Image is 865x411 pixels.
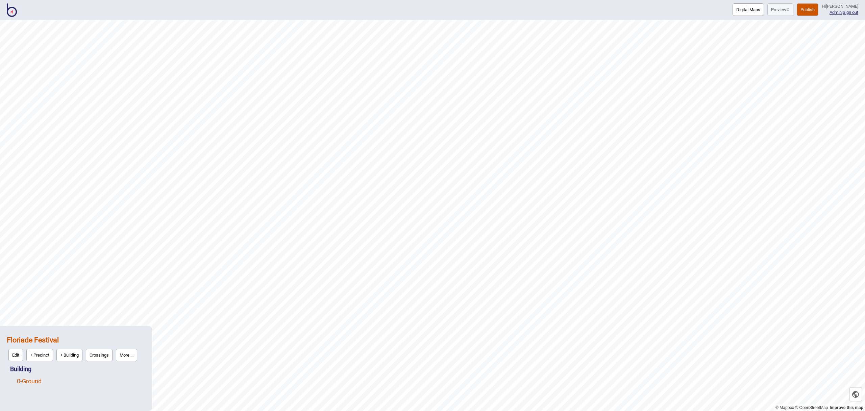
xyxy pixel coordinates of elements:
a: More ... [114,347,139,363]
button: More ... [116,349,137,361]
a: Admin [830,10,842,15]
div: Floriade Festival [7,333,145,363]
button: Crossings [86,349,113,361]
button: Sign out [843,10,858,15]
a: Map feedback [830,405,863,410]
a: Edit [7,347,25,363]
img: BindiMaps CMS [7,3,17,17]
button: Digital Maps [733,3,764,16]
button: + Precinct [26,349,53,361]
a: Floriade Festival [7,336,59,344]
img: preview [786,8,790,11]
a: Building [10,365,31,372]
a: OpenStreetMap [795,405,828,410]
a: Previewpreview [767,3,793,16]
button: Preview [767,3,793,16]
div: Hi [PERSON_NAME] [822,3,858,9]
a: Mapbox [775,405,794,410]
a: 0-Ground [17,378,42,385]
button: Edit [8,349,23,361]
a: Crossings [84,347,114,363]
button: Publish [797,3,818,16]
span: | [830,10,843,15]
div: Ground [17,375,145,387]
button: + Building [56,349,82,361]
